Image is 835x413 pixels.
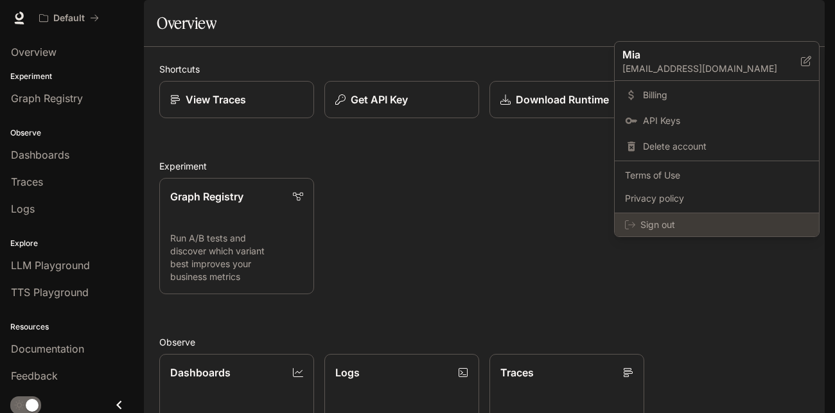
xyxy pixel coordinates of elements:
[640,218,809,231] span: Sign out
[617,164,816,187] a: Terms of Use
[617,109,816,132] a: API Keys
[617,135,816,158] div: Delete account
[622,62,801,75] p: [EMAIL_ADDRESS][DOMAIN_NAME]
[643,114,809,127] span: API Keys
[643,140,809,153] span: Delete account
[643,89,809,101] span: Billing
[617,187,816,210] a: Privacy policy
[617,83,816,107] a: Billing
[615,42,819,81] div: Mia[EMAIL_ADDRESS][DOMAIN_NAME]
[625,169,809,182] span: Terms of Use
[625,192,809,205] span: Privacy policy
[622,47,780,62] p: Mia
[615,213,819,236] div: Sign out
